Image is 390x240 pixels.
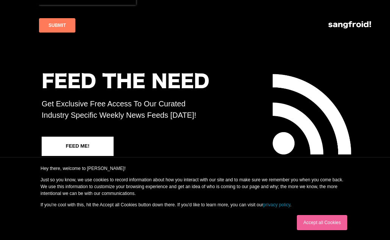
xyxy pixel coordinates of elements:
p: Just so you know, we use cookies to record information about how you interact with our site and t... [41,176,349,197]
p: Hey there, welcome to [PERSON_NAME]! [41,165,349,172]
a: privacy policy [263,202,290,207]
img: logo [328,21,371,28]
p: If you're cool with this, hit the Accept all Cookies button down there. If you'd like to learn mo... [41,201,349,208]
p: Get Exclusive Free Access To Our Curated Industry Specific Weekly News Feeds [DATE]! [42,98,209,121]
a: Accept all Cookies [297,215,347,230]
h2: FEED THE NEED [42,73,209,92]
a: privacy policy [80,147,102,151]
a: FEED ME! [42,137,114,156]
div: FEED ME! [66,142,90,150]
